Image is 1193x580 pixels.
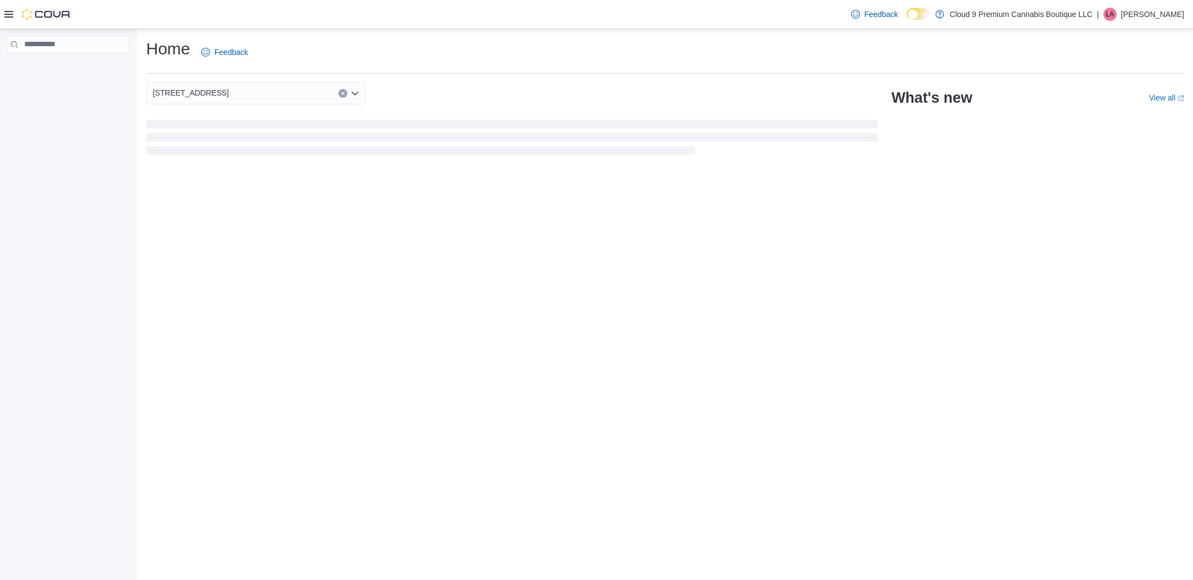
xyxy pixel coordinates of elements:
[1149,93,1184,102] a: View allExternal link
[950,8,1092,21] p: Cloud 9 Premium Cannabis Boutique LLC
[1121,8,1184,21] p: [PERSON_NAME]
[7,55,130,82] nav: Complex example
[153,86,229,99] span: [STREET_ADDRESS]
[864,9,898,20] span: Feedback
[847,3,902,25] a: Feedback
[1097,8,1099,21] p: |
[891,89,972,107] h2: What's new
[146,38,190,60] h1: Home
[907,8,930,20] input: Dark Mode
[146,122,878,157] span: Loading
[339,89,347,98] button: Clear input
[1178,95,1184,102] svg: External link
[22,9,71,20] img: Cova
[351,89,359,98] button: Open list of options
[214,47,248,58] span: Feedback
[197,41,252,63] a: Feedback
[1103,8,1117,21] div: Logan Albert
[1106,8,1114,21] span: LA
